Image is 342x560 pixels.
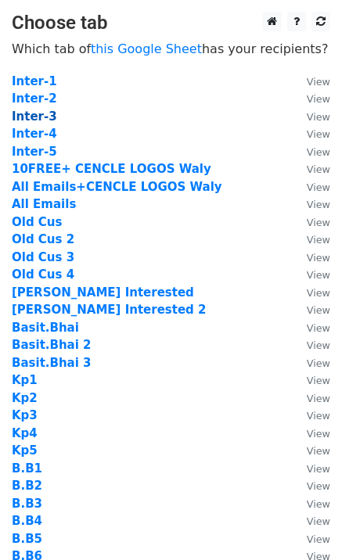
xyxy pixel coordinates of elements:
small: View [307,76,330,88]
small: View [307,252,330,264]
strong: Kp1 [12,373,38,387]
a: Basit.Bhai 3 [12,356,92,370]
a: this Google Sheet [91,41,202,56]
a: Old Cus 2 [12,232,74,246]
a: All Emails+CENCLE LOGOS Waly [12,180,222,194]
a: All Emails [12,197,76,211]
small: View [307,269,330,281]
small: View [307,111,330,123]
a: View [291,426,330,440]
a: B.B1 [12,461,42,476]
a: View [291,162,330,176]
a: View [291,303,330,317]
small: View [307,304,330,316]
small: View [307,357,330,369]
small: View [307,163,330,175]
small: View [307,339,330,351]
a: Inter-3 [12,109,57,124]
a: Inter-2 [12,92,57,106]
a: View [291,373,330,387]
a: Inter-5 [12,145,57,159]
small: View [307,287,330,299]
a: Kp5 [12,443,38,458]
small: View [307,217,330,228]
a: B.B5 [12,532,42,546]
small: View [307,234,330,246]
a: View [291,267,330,282]
small: View [307,322,330,334]
a: Kp3 [12,408,38,422]
a: 10FREE+ CENCLE LOGOS Waly [12,162,211,176]
a: View [291,232,330,246]
a: [PERSON_NAME] Interested [12,285,194,300]
small: View [307,428,330,440]
a: View [291,285,330,300]
a: Old Cus 3 [12,250,74,264]
a: View [291,215,330,229]
a: View [291,145,330,159]
small: View [307,375,330,386]
p: Which tab of has your recipients? [12,41,330,57]
small: View [307,199,330,210]
a: View [291,479,330,493]
h3: Choose tab [12,12,330,34]
a: Basit.Bhai [12,321,79,335]
a: View [291,338,330,352]
a: View [291,461,330,476]
a: View [291,443,330,458]
a: View [291,391,330,405]
a: View [291,356,330,370]
a: View [291,74,330,88]
a: Kp2 [12,391,38,405]
small: View [307,410,330,422]
small: View [307,463,330,475]
a: View [291,197,330,211]
a: B.B2 [12,479,42,493]
a: View [291,180,330,194]
a: View [291,250,330,264]
a: [PERSON_NAME] Interested 2 [12,303,207,317]
strong: Kp4 [12,426,38,440]
small: View [307,393,330,404]
small: View [307,480,330,492]
a: View [291,127,330,141]
iframe: Chat Widget [264,485,342,560]
a: View [291,92,330,106]
a: Inter-4 [12,127,57,141]
a: B.B3 [12,497,42,511]
small: View [307,146,330,158]
a: View [291,109,330,124]
a: Old Cus 4 [12,267,74,282]
a: Inter-1 [12,74,57,88]
a: Old Cus [12,215,62,229]
small: View [307,181,330,193]
a: View [291,321,330,335]
a: B.B4 [12,514,42,528]
small: View [307,445,330,457]
a: Basit.Bhai 2 [12,338,92,352]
